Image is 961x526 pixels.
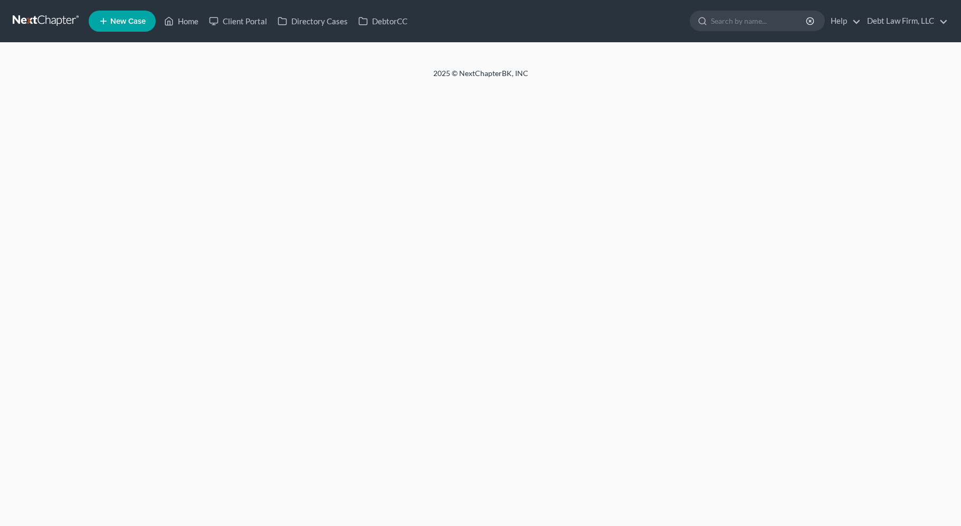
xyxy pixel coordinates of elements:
a: Help [825,12,861,31]
a: Debt Law Firm, LLC [862,12,948,31]
a: Home [159,12,204,31]
div: 2025 © NextChapterBK, INC [180,68,782,87]
span: New Case [110,17,146,25]
a: Client Portal [204,12,272,31]
a: DebtorCC [353,12,413,31]
a: Directory Cases [272,12,353,31]
input: Search by name... [711,11,807,31]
